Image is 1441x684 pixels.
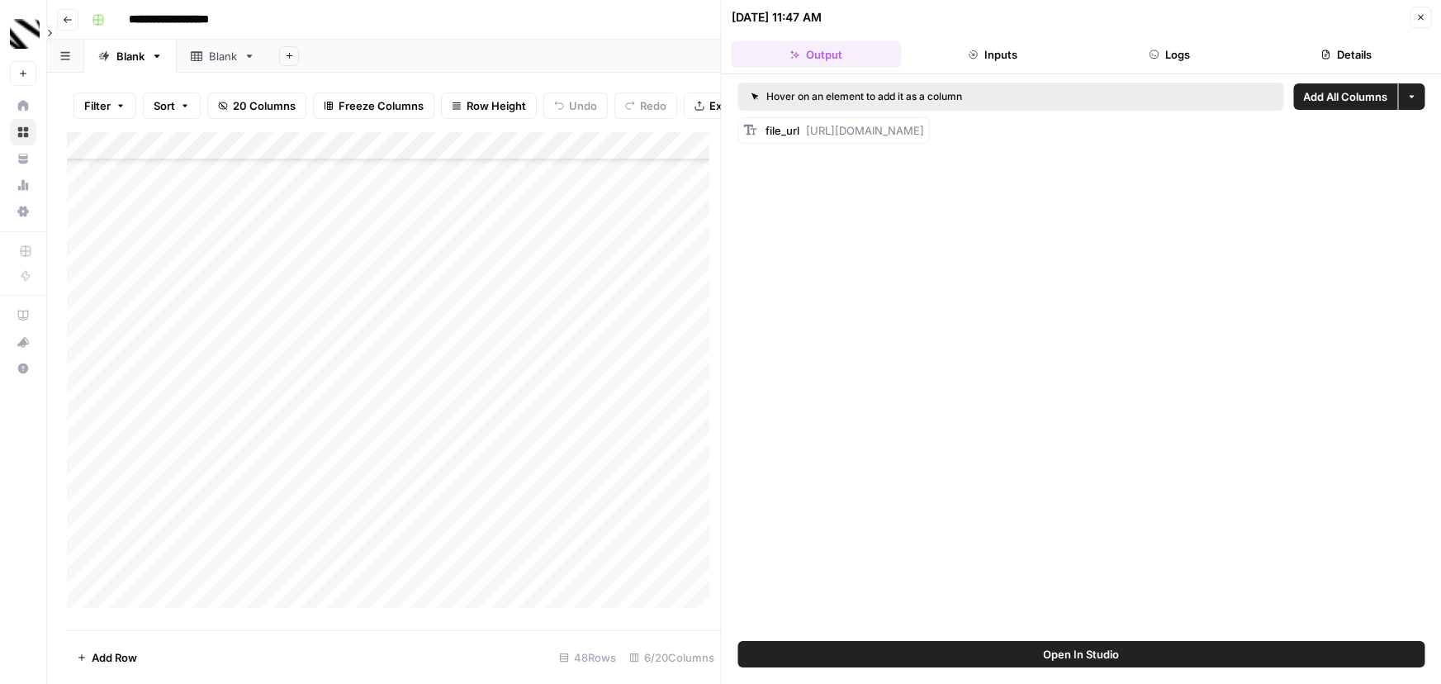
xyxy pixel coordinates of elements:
span: Row Height [467,97,526,114]
span: Sort [154,97,175,114]
button: Inputs [908,41,1078,68]
button: Filter [73,93,136,119]
button: 20 Columns [207,93,306,119]
a: Settings [10,198,36,225]
button: Redo [614,93,677,119]
button: Row Height [441,93,537,119]
a: Your Data [10,145,36,172]
div: [DATE] 11:47 AM [732,9,822,26]
button: Freeze Columns [313,93,434,119]
button: Help + Support [10,355,36,382]
a: AirOps Academy [10,302,36,329]
button: Export CSV [684,93,779,119]
a: Usage [10,172,36,198]
button: Sort [143,93,201,119]
button: Logs [1084,41,1254,68]
a: Blank [84,40,177,73]
span: Open In Studio [1043,646,1119,663]
a: Home [10,93,36,119]
span: Redo [640,97,666,114]
button: Undo [543,93,608,119]
div: 6/20 Columns [623,644,721,671]
div: Hover on an element to add it as a column [751,89,1116,104]
span: Export CSV [709,97,768,114]
a: Blank [177,40,269,73]
span: 20 Columns [233,97,296,114]
button: Output [732,41,902,68]
span: file_url [766,124,799,137]
button: Open In Studio [738,641,1425,667]
span: Undo [569,97,597,114]
span: Freeze Columns [339,97,424,114]
button: Add All Columns [1293,83,1397,110]
button: Details [1261,41,1431,68]
button: Workspace: Canyon [10,13,36,55]
div: What's new? [11,330,36,354]
a: Browse [10,119,36,145]
button: Add Row [67,644,147,671]
div: Blank [209,48,237,64]
span: Add Row [92,649,137,666]
div: 48 Rows [552,644,623,671]
div: Blank [116,48,145,64]
span: Filter [84,97,111,114]
button: What's new? [10,329,36,355]
span: [URL][DOMAIN_NAME] [806,124,924,137]
span: Add All Columns [1303,88,1387,105]
img: Canyon Logo [10,19,40,49]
